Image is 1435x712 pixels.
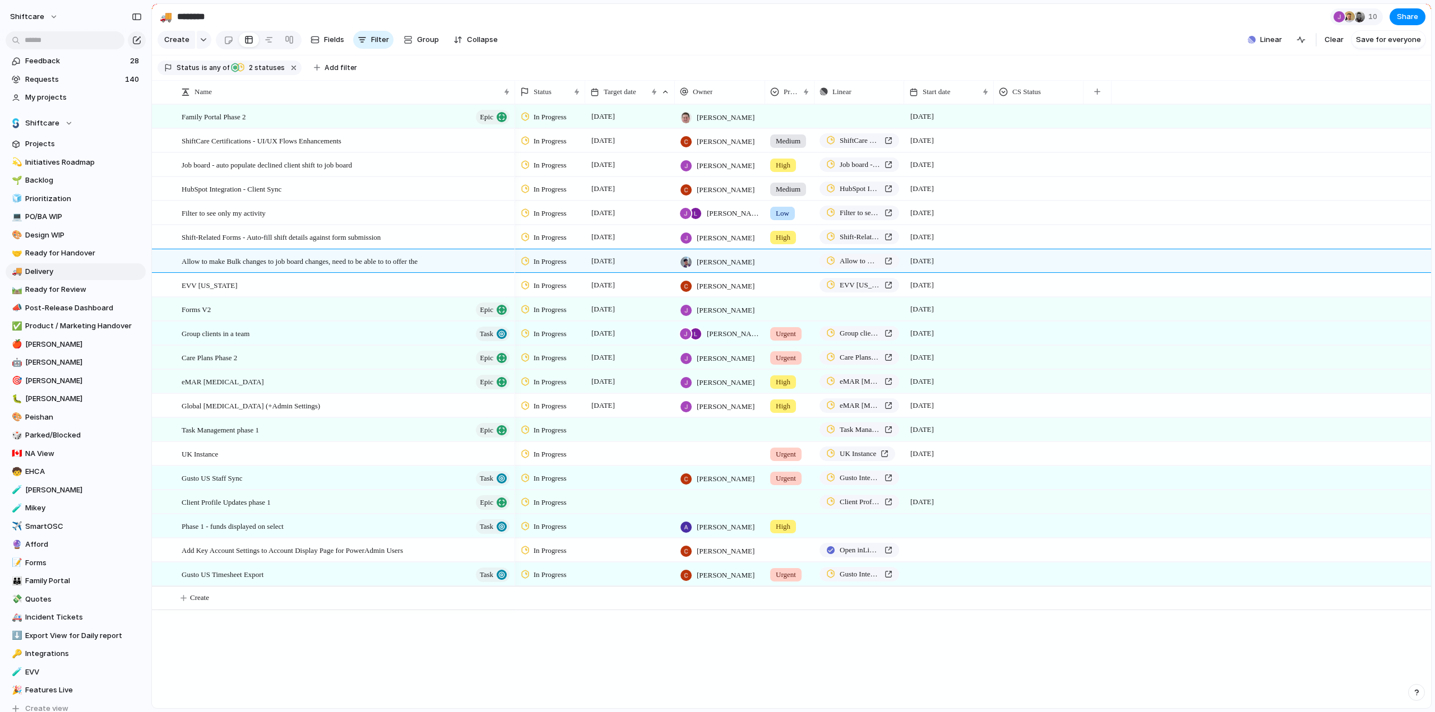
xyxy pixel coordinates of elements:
[10,630,21,641] button: ⬇️
[6,336,146,353] div: 🍎[PERSON_NAME]
[158,31,195,49] button: Create
[6,573,146,589] a: 👪Family Portal
[6,154,146,171] a: 💫Initiatives Roadmap
[6,445,146,462] a: 🇨🇦NA View
[6,354,146,371] a: 🤖[PERSON_NAME]
[12,666,20,678] div: 🧪
[1397,11,1418,22] span: Share
[1325,34,1344,45] span: Clear
[182,375,264,388] span: eMAR [MEDICAL_DATA]
[6,172,146,189] div: 🌱Backlog
[25,466,142,477] span: EHCA
[12,356,20,369] div: 🤖
[25,284,142,295] span: Ready for Review
[246,63,254,72] span: 2
[6,555,146,571] a: 📝Forms
[182,327,249,339] span: Group clients in a team
[6,591,146,608] a: 💸Quotes
[12,174,20,187] div: 🌱
[1260,34,1282,45] span: Linear
[25,393,142,404] span: [PERSON_NAME]
[12,338,20,351] div: 🍎
[6,482,146,499] a: 🧪[PERSON_NAME]
[6,136,146,152] a: Projects
[25,575,142,587] span: Family Portal
[324,34,344,45] span: Fields
[182,519,284,532] span: Phase 1 - funds displayed on select
[6,645,146,662] div: 🔑Integrations
[6,89,146,106] a: My projects
[25,685,142,696] span: Features Live
[371,34,389,45] span: Filter
[6,263,146,280] div: 🚚Delivery
[10,485,21,496] button: 🧪
[1390,8,1425,25] button: Share
[10,539,21,550] button: 🔮
[6,190,146,207] div: 🧊Prioritization
[182,447,218,460] span: UK Instance
[195,86,212,97] span: Name
[25,303,142,314] span: Post-Release Dashboard
[25,157,142,168] span: Initiatives Roadmap
[6,536,146,553] a: 🔮Afford
[12,684,20,697] div: 🎉
[12,575,20,588] div: 👪
[6,682,146,699] a: 🎉Features Live
[10,303,21,314] button: 📣
[10,521,21,532] button: ✈️
[230,62,287,74] button: 2 statuses
[25,339,142,350] span: [PERSON_NAME]
[10,248,21,259] button: 🤝
[25,248,142,259] span: Ready for Handover
[182,567,263,580] span: Gusto US Timesheet Export
[12,301,20,314] div: 📣
[353,31,394,49] button: Filter
[25,175,142,186] span: Backlog
[25,193,142,204] span: Prioritization
[6,463,146,480] a: 🧒EHCA
[10,430,21,441] button: 🎲
[182,423,259,436] span: Task Management phase 1
[6,627,146,644] div: ⬇️Export View for Daily report
[25,521,142,532] span: SmartOSC
[6,227,146,244] a: 🎨Design WIP
[25,375,142,387] span: [PERSON_NAME]
[12,466,20,478] div: 🧒
[182,399,320,412] span: Global [MEDICAL_DATA] (+Admin Settings)
[10,320,21,332] button: ✅
[10,157,21,168] button: 💫
[10,594,21,605] button: 💸
[1320,31,1348,49] button: Clear
[6,300,146,317] div: 📣Post-Release Dashboard
[190,592,209,603] span: Create
[10,193,21,204] button: 🧊
[12,483,20,496] div: 🧪
[10,612,21,623] button: 🚑
[25,211,142,222] span: PO/BA WIP
[182,278,237,291] span: EVV [US_STATE]
[12,265,20,278] div: 🚚
[6,208,146,225] a: 💻PO/BA WIP
[25,448,142,459] span: NA View
[12,447,20,460] div: 🇨🇦
[12,538,20,551] div: 🔮
[449,31,502,49] button: Collapse
[25,667,142,678] span: EVV
[25,630,142,641] span: Export View for Daily report
[307,60,364,76] button: Add filter
[12,393,20,406] div: 🐛
[10,230,21,241] button: 🎨
[6,318,146,334] div: ✅Product / Marketing Handover
[12,556,20,569] div: 📝
[6,427,146,444] a: 🎲Parked/Blocked
[306,31,349,49] button: Fields
[25,55,127,67] span: Feedback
